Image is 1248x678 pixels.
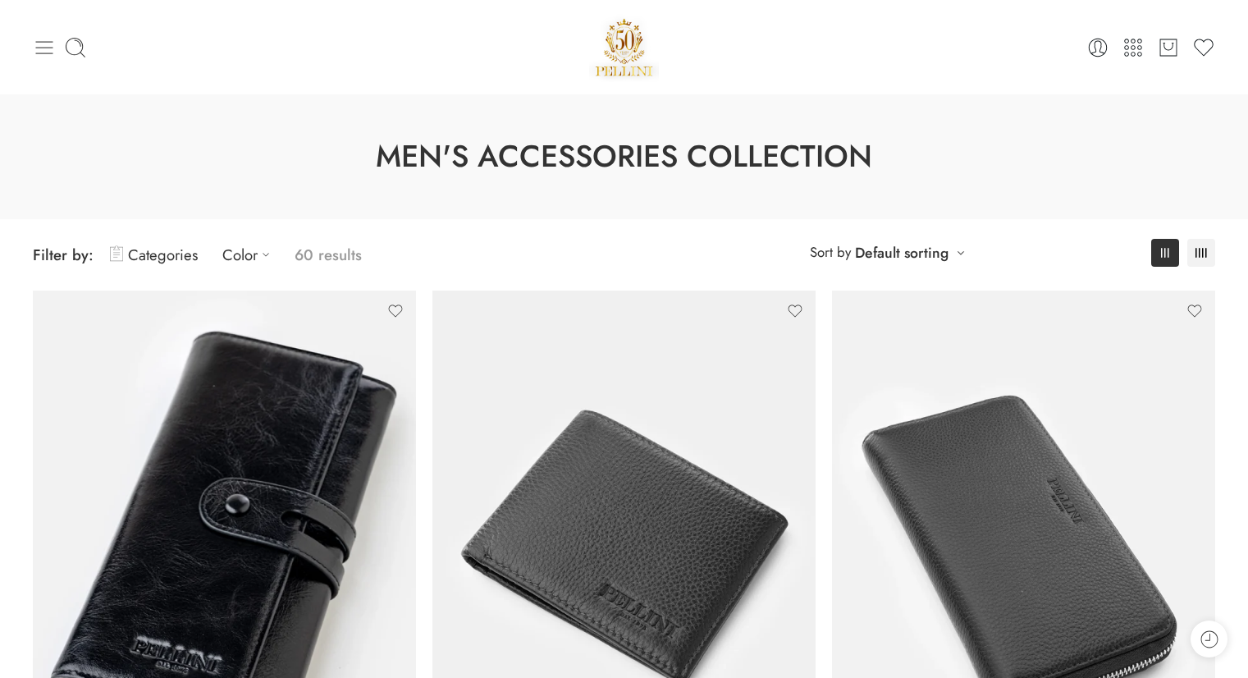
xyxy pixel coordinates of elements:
[110,236,198,274] a: Categories
[41,135,1207,178] h1: Men's Accessories Collection
[222,236,278,274] a: Color
[589,12,660,82] img: Pellini
[855,241,949,264] a: Default sorting
[810,239,851,266] span: Sort by
[33,244,94,266] span: Filter by:
[1192,36,1215,59] a: Wishlist
[1086,36,1109,59] a: Login / Register
[1157,36,1180,59] a: Cart
[589,12,660,82] a: Pellini -
[295,236,362,274] p: 60 results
